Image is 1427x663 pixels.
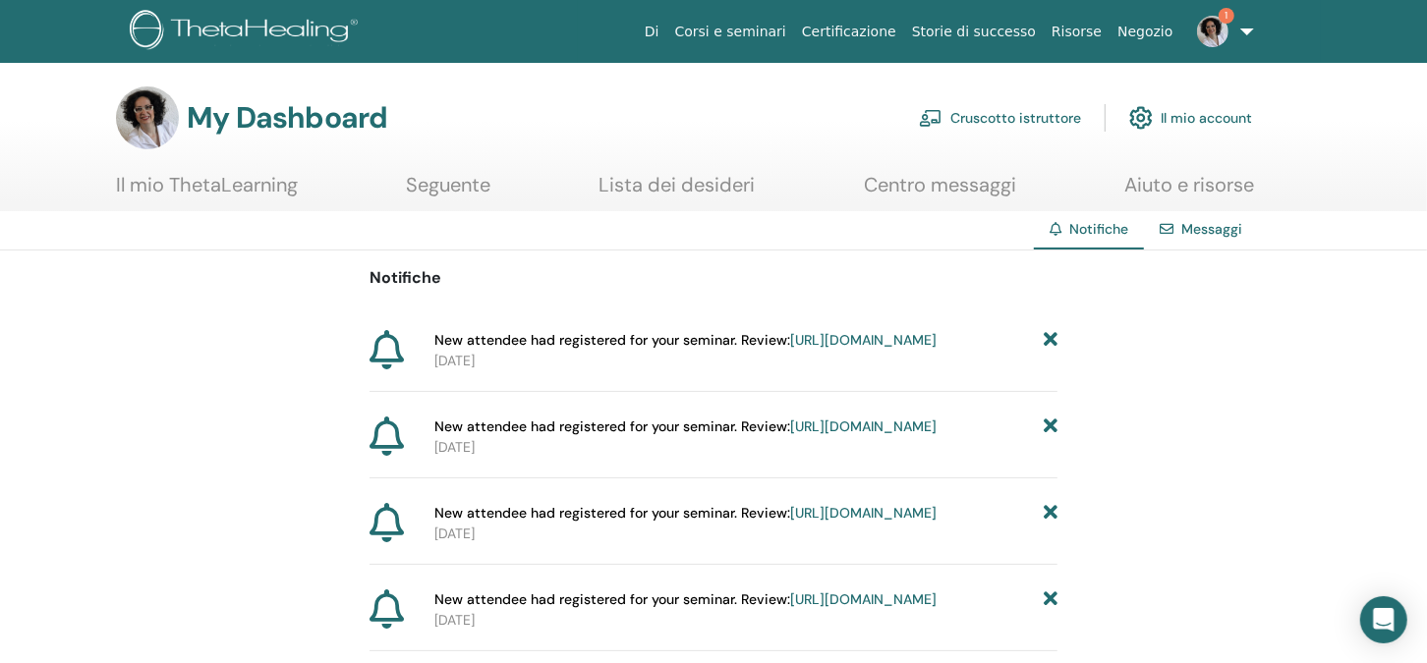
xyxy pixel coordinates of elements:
a: Di [637,14,667,50]
div: Open Intercom Messenger [1360,596,1407,643]
a: Storie di successo [904,14,1044,50]
a: Messaggi [1181,220,1242,238]
a: Risorse [1044,14,1110,50]
a: Certificazione [794,14,904,50]
a: [URL][DOMAIN_NAME] [790,504,937,522]
a: [URL][DOMAIN_NAME] [790,417,937,435]
span: New attendee had registered for your seminar. Review: [434,330,937,351]
p: [DATE] [434,610,1057,631]
p: [DATE] [434,351,1057,371]
a: Cruscotto istruttore [919,96,1081,139]
a: Il mio ThetaLearning [116,173,298,211]
img: cog.svg [1129,101,1153,135]
span: 1 [1219,8,1234,24]
img: default.jpg [1197,16,1228,47]
a: Corsi e seminari [667,14,794,50]
img: default.jpg [116,86,179,149]
a: [URL][DOMAIN_NAME] [790,331,937,349]
span: Notifiche [1069,220,1128,238]
img: chalkboard-teacher.svg [919,109,942,127]
span: New attendee had registered for your seminar. Review: [434,589,937,610]
a: Lista dei desideri [599,173,756,211]
p: [DATE] [434,524,1057,544]
a: Il mio account [1129,96,1252,139]
a: [URL][DOMAIN_NAME] [790,590,937,608]
p: [DATE] [434,437,1057,458]
span: New attendee had registered for your seminar. Review: [434,416,937,437]
a: Aiuto e risorse [1124,173,1254,211]
h3: My Dashboard [187,100,387,136]
span: New attendee had registered for your seminar. Review: [434,503,937,524]
a: Negozio [1110,14,1180,50]
a: Centro messaggi [864,173,1016,211]
a: Seguente [406,173,490,211]
p: Notifiche [370,266,1057,290]
img: logo.png [130,10,365,54]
